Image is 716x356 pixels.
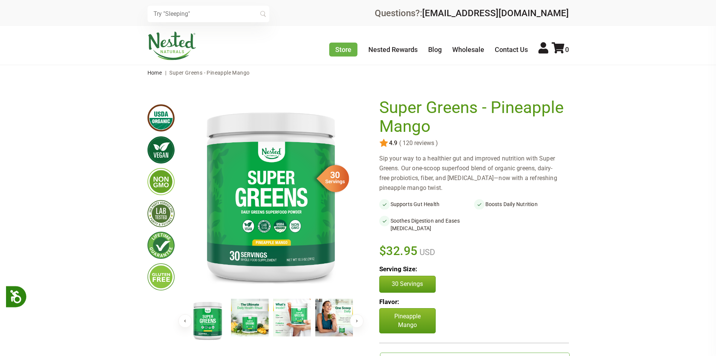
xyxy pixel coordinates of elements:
img: Super Greens - Pineapple Mango [189,299,227,342]
b: Serving Size: [379,265,417,273]
button: Next [350,314,363,328]
a: Store [329,43,357,57]
img: star.svg [379,139,388,148]
p: Pineapple Mango [379,308,436,333]
span: | [163,70,168,76]
span: USD [418,248,435,257]
a: Home [147,70,162,76]
img: sg-servings-30.png [312,162,349,195]
button: 30 Servings [379,276,436,292]
li: Supports Gut Health [379,199,474,209]
img: gmofree [147,168,175,195]
a: Blog [428,46,442,53]
img: Super Greens - Pineapple Mango [231,299,269,336]
nav: breadcrumbs [147,65,569,80]
img: lifetimeguarantee [147,232,175,259]
a: Contact Us [495,46,528,53]
p: 30 Servings [387,280,428,288]
li: Boosts Daily Nutrition [474,199,569,209]
div: Questions?: [375,9,569,18]
a: 0 [552,46,569,53]
a: Wholesale [452,46,484,53]
span: $32.95 [379,243,418,259]
div: Sip your way to a healthier gut and improved nutrition with Super Greens. Our one-scoop superfood... [379,154,569,193]
a: [EMAIL_ADDRESS][DOMAIN_NAME] [422,8,569,18]
h1: Super Greens - Pineapple Mango [379,98,565,136]
img: usdaorganic [147,104,175,131]
img: thirdpartytested [147,200,175,227]
span: 0 [565,46,569,53]
img: Super Greens - Pineapple Mango [273,299,311,336]
img: Super Greens - Pineapple Mango [187,98,355,292]
span: Super Greens - Pineapple Mango [169,70,249,76]
img: vegan [147,136,175,163]
span: ( 120 reviews ) [397,140,438,147]
img: glutenfree [147,263,175,290]
span: 4.9 [388,140,397,147]
a: Nested Rewards [368,46,418,53]
img: Super Greens - Pineapple Mango [315,299,353,336]
input: Try "Sleeping" [147,6,269,22]
b: Flavor: [379,298,399,306]
button: Previous [178,314,192,328]
img: Nested Naturals [147,32,196,60]
li: Soothes Digestion and Eases [MEDICAL_DATA] [379,215,474,234]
